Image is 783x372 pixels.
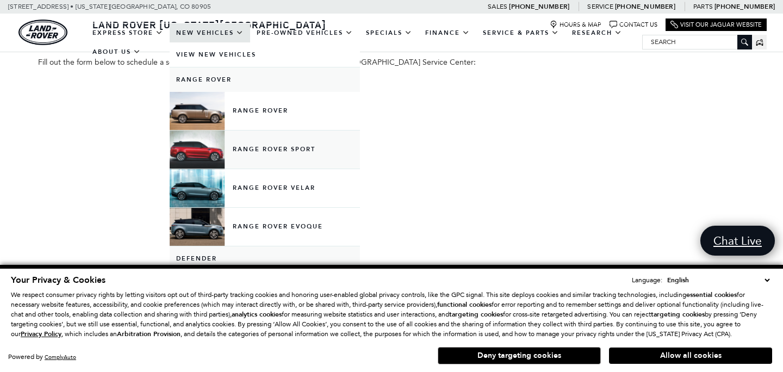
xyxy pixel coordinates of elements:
[38,58,745,67] div: Fill out the form below to schedule a service appointment at our Land Rover [US_STATE][GEOGRAPHIC...
[86,18,333,31] a: Land Rover [US_STATE][GEOGRAPHIC_DATA]
[651,310,705,319] strong: targeting cookies
[488,3,507,10] span: Sales
[476,23,565,42] a: Service & Parts
[693,3,713,10] span: Parts
[11,274,105,286] span: Your Privacy & Cookies
[615,2,675,11] a: [PHONE_NUMBER]
[708,233,767,248] span: Chat Live
[437,300,492,309] strong: functional cookies
[550,21,601,29] a: Hours & Map
[18,20,67,45] img: Land Rover
[21,330,61,338] a: Privacy Policy
[587,3,613,10] span: Service
[609,348,772,364] button: Allow all cookies
[8,3,211,10] a: [STREET_ADDRESS] • [US_STATE][GEOGRAPHIC_DATA], CO 80905
[86,23,642,61] nav: Main Navigation
[86,42,147,61] a: About Us
[170,169,360,207] a: Range Rover Velar
[232,310,282,319] strong: analytics cookies
[610,21,657,29] a: Contact Us
[686,290,737,299] strong: essential cookies
[664,275,772,286] select: Language Select
[21,330,61,338] u: Privacy Policy
[632,277,662,283] div: Language:
[565,23,629,42] a: Research
[8,354,76,361] div: Powered by
[643,35,751,48] input: Search
[45,354,76,361] a: ComplyAuto
[117,330,181,338] strong: Arbitration Provision
[449,310,503,319] strong: targeting cookies
[509,2,569,11] a: [PHONE_NUMBER]
[250,23,359,42] a: Pre-Owned Vehicles
[170,42,360,67] a: View New Vehicles
[11,290,772,339] p: We respect consumer privacy rights by letting visitors opt out of third-party tracking cookies an...
[438,347,601,364] button: Deny targeting cookies
[700,226,775,256] a: Chat Live
[170,67,360,92] a: Range Rover
[670,21,762,29] a: Visit Our Jaguar Website
[170,246,360,271] a: Defender
[419,23,476,42] a: Finance
[170,23,250,42] a: New Vehicles
[714,2,775,11] a: [PHONE_NUMBER]
[86,23,170,42] a: EXPRESS STORE
[170,208,360,246] a: Range Rover Evoque
[170,92,360,130] a: Range Rover
[92,18,326,31] span: Land Rover [US_STATE][GEOGRAPHIC_DATA]
[18,20,67,45] a: land-rover
[170,131,360,169] a: Range Rover Sport
[359,23,419,42] a: Specials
